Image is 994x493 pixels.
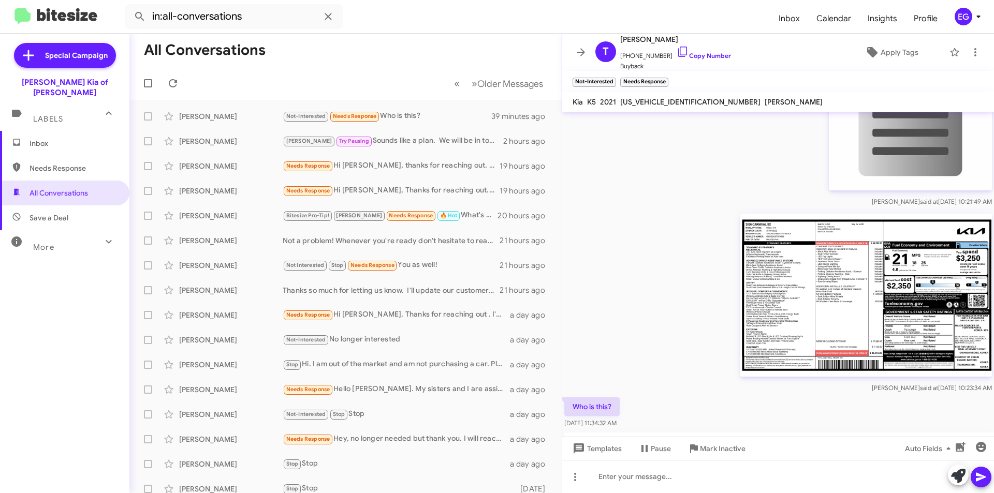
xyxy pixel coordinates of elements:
span: Not-Interested [286,336,326,343]
div: What's your availability looking like for [DATE] ? I would like to stop by and give that car a te... [283,210,498,221]
span: Try Pausing [339,138,369,144]
span: All Conversations [30,188,88,198]
div: a day ago [510,384,553,395]
p: Hey [PERSON_NAME], This is [PERSON_NAME] with [PERSON_NAME] of [PERSON_NAME]. I was following up ... [564,432,992,461]
span: More [33,243,54,252]
span: Needs Response [286,311,330,318]
span: Apply Tags [881,43,918,62]
span: [PERSON_NAME] [286,138,332,144]
div: Who is this? [283,110,491,122]
input: Search [125,4,343,29]
div: [PERSON_NAME] [179,260,283,271]
button: Pause [630,439,679,458]
span: Bitesize Pro-Tip! [286,212,329,219]
div: a day ago [510,310,553,320]
div: [PERSON_NAME] [179,360,283,370]
span: Templates [571,439,622,458]
div: Sounds like a plan. We will be in touch. [283,135,503,147]
span: Needs Response [286,187,330,194]
div: 21 hours ago [500,235,553,246]
span: [DATE] 11:34:32 AM [564,419,617,427]
div: 20 hours ago [498,211,553,221]
span: Stop [286,460,299,467]
span: said at [920,198,938,205]
span: [PERSON_NAME] [DATE] 10:21:49 AM [872,198,992,205]
div: Stop [283,408,510,420]
a: Insights [859,4,905,34]
span: 2021 [600,97,616,107]
span: [US_VEHICLE_IDENTIFICATION_NUMBER] [620,97,761,107]
div: Hello [PERSON_NAME]. My sisters and I are assisting my father (80) with purchasing a vehicle. Whe... [283,383,510,395]
small: Not-Interested [573,78,616,87]
div: EG [955,8,972,25]
div: Hi [PERSON_NAME], Thanks for reaching out. After reviewing the numbers, the price is a bit outsid... [283,185,500,197]
span: Needs Response [286,436,330,442]
span: Buyback [620,61,731,71]
p: Who is this? [564,397,620,416]
div: [PERSON_NAME] [179,310,283,320]
span: [PERSON_NAME] [620,33,731,46]
div: [PERSON_NAME] [179,335,283,345]
div: a day ago [510,409,553,420]
span: Needs Response [389,212,433,219]
small: Needs Response [620,78,668,87]
button: Apply Tags [838,43,944,62]
div: [PERSON_NAME] [179,111,283,122]
span: Needs Response [286,386,330,393]
div: Not a problem! Whenever you're ready don't hesitate to reach out to us. We would be happy to assi... [283,235,500,246]
span: Special Campaign [45,50,108,61]
div: a day ago [510,459,553,469]
div: Thanks so much for letting us know. I'll update our customer database now. [283,285,500,295]
span: [PERSON_NAME] [DATE] 10:23:34 AM [872,384,992,392]
div: 39 minutes ago [491,111,553,122]
div: Stop [283,458,510,470]
span: Inbox [30,138,118,148]
span: Older Messages [477,78,543,89]
span: Labels [33,114,63,124]
img: ME602a1fea38bb8efc5b189bf9c0076ed3 [740,214,992,377]
div: You as well! [283,259,500,271]
div: [PERSON_NAME] [179,285,283,295]
span: Not Interested [286,262,325,268]
span: Kia [573,97,583,107]
div: [PERSON_NAME] [179,161,283,171]
div: [PERSON_NAME] [179,459,283,469]
span: Needs Response [333,113,377,119]
div: [PERSON_NAME] [179,409,283,420]
a: Calendar [808,4,859,34]
span: K5 [587,97,596,107]
span: [PHONE_NUMBER] [620,46,731,61]
span: » [472,77,477,90]
div: a day ago [510,335,553,345]
button: EG [946,8,983,25]
span: 🔥 Hot [440,212,458,219]
div: [PERSON_NAME] [179,384,283,395]
span: T [603,43,609,60]
span: [PERSON_NAME] [336,212,382,219]
span: Save a Deal [30,213,68,223]
button: Mark Inactive [679,439,754,458]
span: Needs Response [286,162,330,169]
span: Needs Response [350,262,394,268]
div: [PERSON_NAME] [179,136,283,146]
div: Hi [PERSON_NAME], thanks for reaching out. I am wondering what kind of deal you have for an ev9 w... [283,160,500,172]
a: Profile [905,4,946,34]
span: Stop [286,361,299,368]
div: 21 hours ago [500,260,553,271]
span: Stop [333,411,345,417]
a: Copy Number [677,52,731,59]
span: Auto Fields [905,439,955,458]
div: [PERSON_NAME] [179,186,283,196]
button: Auto Fields [897,439,963,458]
span: [PERSON_NAME] [765,97,823,107]
div: [PERSON_NAME] [179,235,283,246]
div: 19 hours ago [500,161,553,171]
span: Not-Interested [286,113,326,119]
div: a day ago [510,360,553,370]
span: Mark Inactive [700,439,745,458]
div: [PERSON_NAME] [179,211,283,221]
span: said at [920,384,938,392]
span: « [454,77,460,90]
a: Inbox [770,4,808,34]
nav: Page navigation example [448,73,549,94]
